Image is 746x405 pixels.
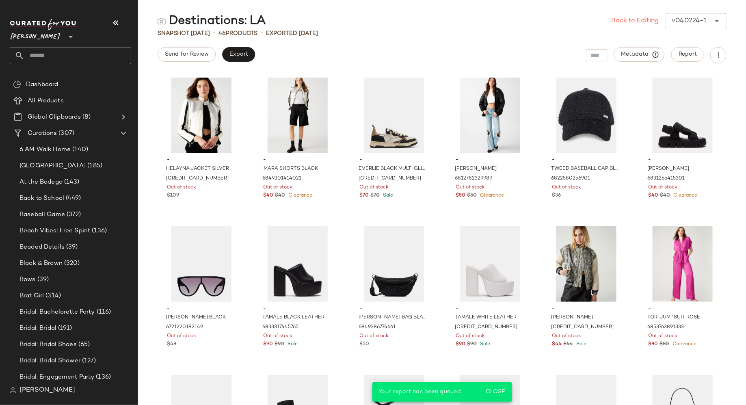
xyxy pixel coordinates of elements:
[552,333,581,340] span: Out of stock
[545,226,627,302] img: STEVEMADDEN_APPAREL_BN402163_BLACK-WHITE_06.jpg
[647,324,684,331] span: 6853763891333
[10,19,79,30] img: cfy_white_logo.C9jOOHJF.svg
[551,314,593,321] span: [PERSON_NAME]
[359,175,421,182] span: [CREDIT_CARD_NUMBER]
[660,192,670,199] span: $40
[456,333,485,340] span: Out of stock
[672,16,707,26] div: v040224-1
[19,194,64,203] span: Back to School
[353,78,435,153] img: STEVEMADDEN_SHOES_EVERLIE-G_BLACK-MULTI_01.jpg
[359,314,428,321] span: [PERSON_NAME] BAG BLACK
[456,192,465,199] span: $50
[166,324,203,331] span: 6721220182149
[19,243,65,252] span: Beaded Details
[671,342,696,347] span: Clearance
[28,113,81,122] span: Global Clipboards
[449,78,531,153] img: STEVEMADDEN_APPAREL_BN302053_BLACK_01.jpg
[64,194,81,203] span: (449)
[213,28,215,38] span: •
[359,305,428,312] span: -
[287,193,312,198] span: Clearance
[167,333,196,340] span: Out of stock
[648,192,658,199] span: $40
[19,386,75,395] span: [PERSON_NAME]
[552,192,561,199] span: $36
[263,341,273,348] span: $90
[671,47,704,62] button: Report
[456,341,465,348] span: $90
[359,341,369,348] span: $50
[552,156,621,164] span: -
[552,305,621,312] span: -
[86,161,102,171] span: (185)
[19,275,36,284] span: Bows
[647,165,689,173] span: [PERSON_NAME]
[19,178,63,187] span: At the Bodega
[456,156,525,164] span: -
[19,373,94,382] span: Bridal: Engagement Party
[28,129,57,138] span: Curations
[262,324,298,331] span: 6833317445765
[10,387,16,394] img: svg%3e
[26,80,58,89] span: Dashboard
[672,193,697,198] span: Clearance
[263,156,332,164] span: -
[642,78,724,153] img: STEVEMADDEN_SHOES_XANDRA_BLACK_02.jpg
[263,192,273,199] span: $40
[648,156,717,164] span: -
[222,47,255,62] button: Export
[660,341,669,348] span: $80
[166,165,229,173] span: HELAYNA JACKET SILVER
[158,47,216,62] button: Send for Review
[449,226,531,302] img: STEVEMADDEN_SHOES_TAMALE_WHITE-LEATHER.jpg
[614,47,665,62] button: Metadata
[455,324,517,331] span: [CREDIT_CARD_NUMBER]
[359,156,428,164] span: -
[13,80,21,89] img: svg%3e
[19,340,77,349] span: Bridal: Bridal Shoes
[262,314,324,321] span: TAMALE BLACK LEATHER
[158,29,210,38] span: Snapshot [DATE]
[456,184,485,191] span: Out of stock
[63,259,80,268] span: (320)
[552,341,562,348] span: $44
[63,178,80,187] span: (143)
[167,184,196,191] span: Out of stock
[359,165,428,173] span: EVERLIE BLACK MULTI GLITTER
[257,226,339,302] img: STEVEMADDEN_SHOES_TAMALE_BLACK-LEATHER.jpg
[467,341,477,348] span: $90
[359,333,389,340] span: Out of stock
[94,373,111,382] span: (136)
[551,324,614,331] span: [CREDIT_CARD_NUMBER]
[275,192,285,199] span: $40
[642,226,724,302] img: STEVEMADDEN_APPAREL_BO103702_ROSE_02.jpg
[262,175,301,182] span: 6849301414021
[545,78,627,153] img: STEVEMADDEN_ACCESSORIES_SMA2510P_BLACK_25537.jpg
[648,341,658,348] span: $80
[359,184,389,191] span: Out of stock
[19,161,86,171] span: [GEOGRAPHIC_DATA]
[19,356,80,366] span: Bridal: Bridal Shower
[263,305,332,312] span: -
[455,314,517,321] span: TAMALE WHITE LEATHER
[261,28,263,38] span: •
[353,226,435,302] img: STEVEMADDEN_HANDBAGS_BCORY_BLACK.jpg
[263,333,292,340] span: Out of stock
[370,192,380,199] span: $70
[563,341,573,348] span: $44
[379,389,461,395] span: Your export has been queued
[167,341,176,348] span: $48
[19,291,44,301] span: Brat Girl
[612,16,659,26] a: Back to Editing
[286,342,298,347] span: Sale
[621,51,658,58] span: Metadata
[158,13,266,29] div: Destinations: LA
[575,342,586,347] span: Sale
[552,184,581,191] span: Out of stock
[455,175,492,182] span: 6812782329989
[266,29,318,38] p: Exported [DATE]
[19,226,90,236] span: Beach Vibes: Free Spirit
[95,308,111,317] span: (116)
[648,305,717,312] span: -
[19,259,63,268] span: Black & Brown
